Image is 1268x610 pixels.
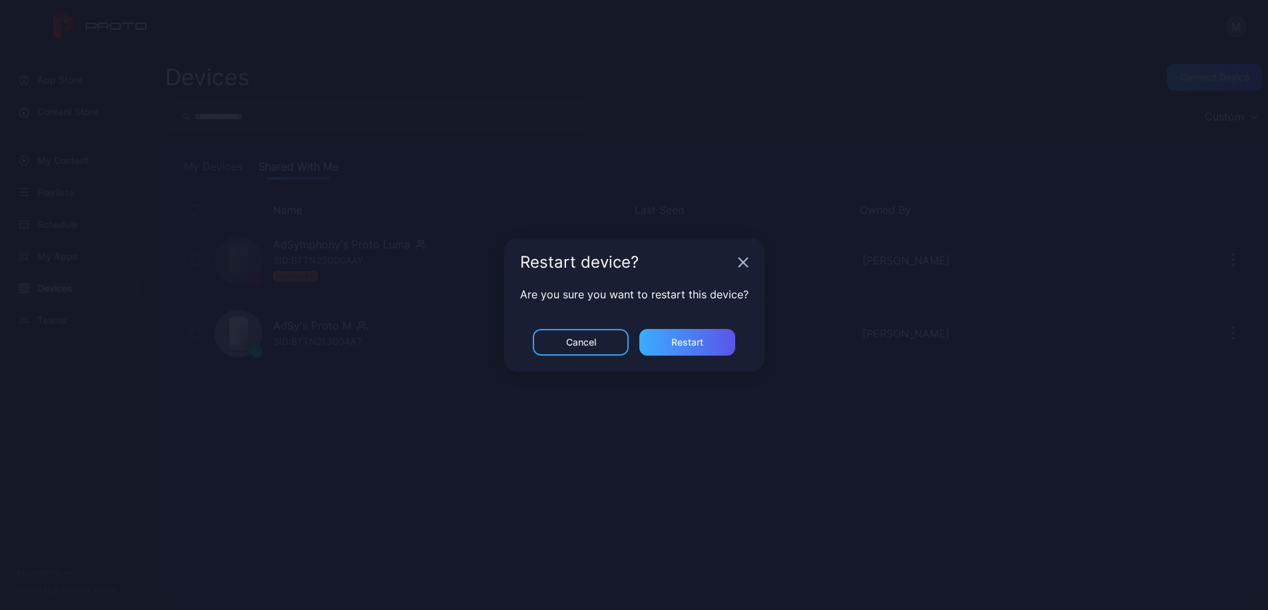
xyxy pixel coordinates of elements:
[566,337,596,348] div: Cancel
[533,329,629,356] button: Cancel
[639,329,735,356] button: Restart
[520,254,733,270] div: Restart device?
[671,337,703,348] div: Restart
[520,286,749,302] p: Are you sure you want to restart this device?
